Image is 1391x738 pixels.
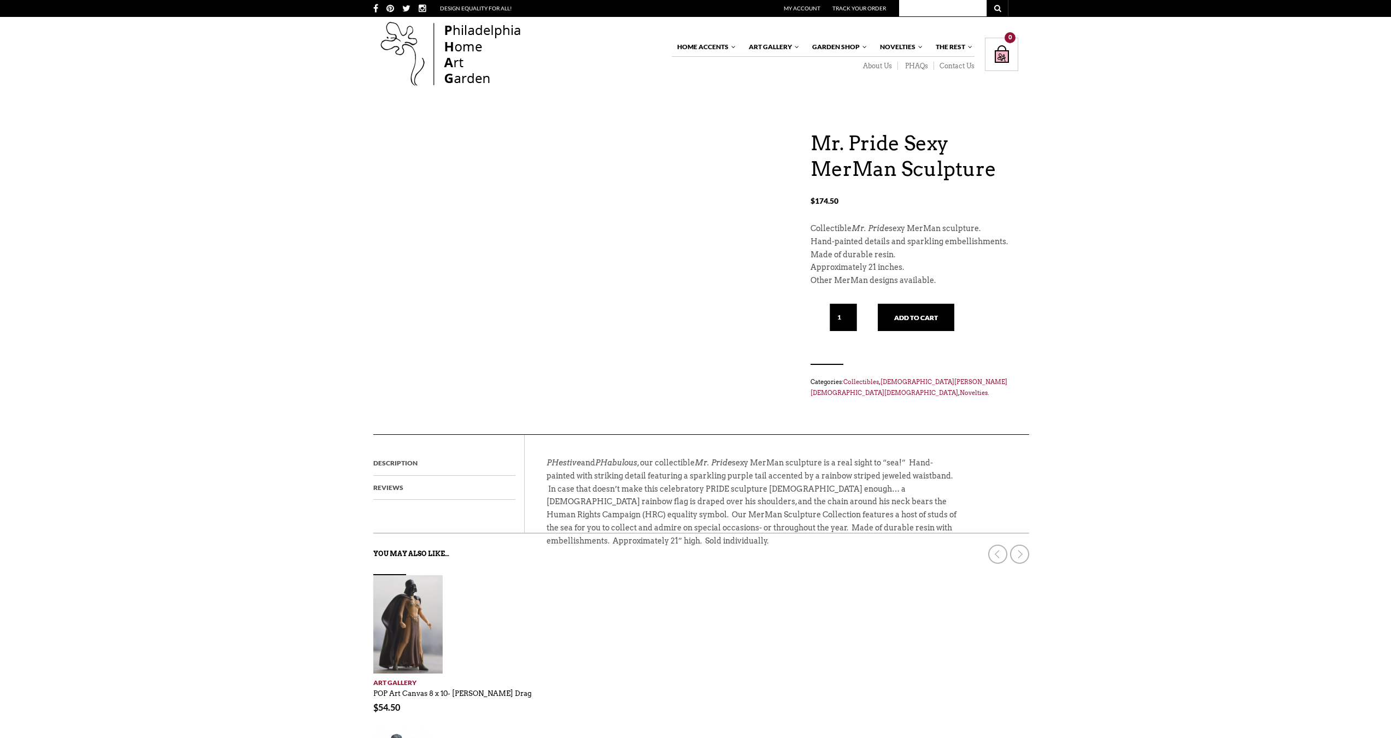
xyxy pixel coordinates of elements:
a: Art Gallery [743,38,800,56]
span: $ [373,702,378,712]
h1: Mr. Pride Sexy MerMan Sculpture [811,131,1018,182]
a: Track Your Order [832,5,886,11]
a: Contact Us [934,62,975,70]
a: POP Art Canvas 8 x 10- [PERSON_NAME] Drag [373,684,532,698]
a: Home Accents [672,38,737,56]
input: Qty [830,304,857,331]
a: My Account [784,5,820,11]
bdi: 174.50 [811,196,838,205]
strong: You may also like… [373,550,449,558]
a: Garden Shop [807,38,868,56]
p: Hand-painted details and sparkling embellishments. [811,235,1018,249]
span: $ [811,196,815,205]
a: The Rest [930,38,973,56]
em: Mr. Pride [852,224,889,233]
bdi: 54.50 [373,702,400,712]
a: Collectibles [843,378,879,386]
a: [DEMOGRAPHIC_DATA][PERSON_NAME][DEMOGRAPHIC_DATA][DEMOGRAPHIC_DATA] [811,378,1007,397]
a: About Us [856,62,898,70]
a: Reviews [373,476,403,500]
a: Novelties [960,389,988,397]
div: 0 [1005,32,1016,43]
p: Made of durable resin. [811,249,1018,262]
button: Add to cart [878,304,954,331]
a: Novelties [874,38,924,56]
p: Collectible sexy MerMan sculpture. [811,222,1018,235]
span: Categories: , , . [811,376,1018,398]
a: Description [373,451,418,475]
p: and , our collectible sexy MerMan sculpture is a real sight to “sea!” Hand-painted with striking ... [547,457,959,559]
p: Other MerMan designs available. [811,274,1018,287]
a: Art Gallery [373,674,1029,688]
a: PHAQs [898,62,934,70]
p: Approximately 21 inches. [811,261,1018,274]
